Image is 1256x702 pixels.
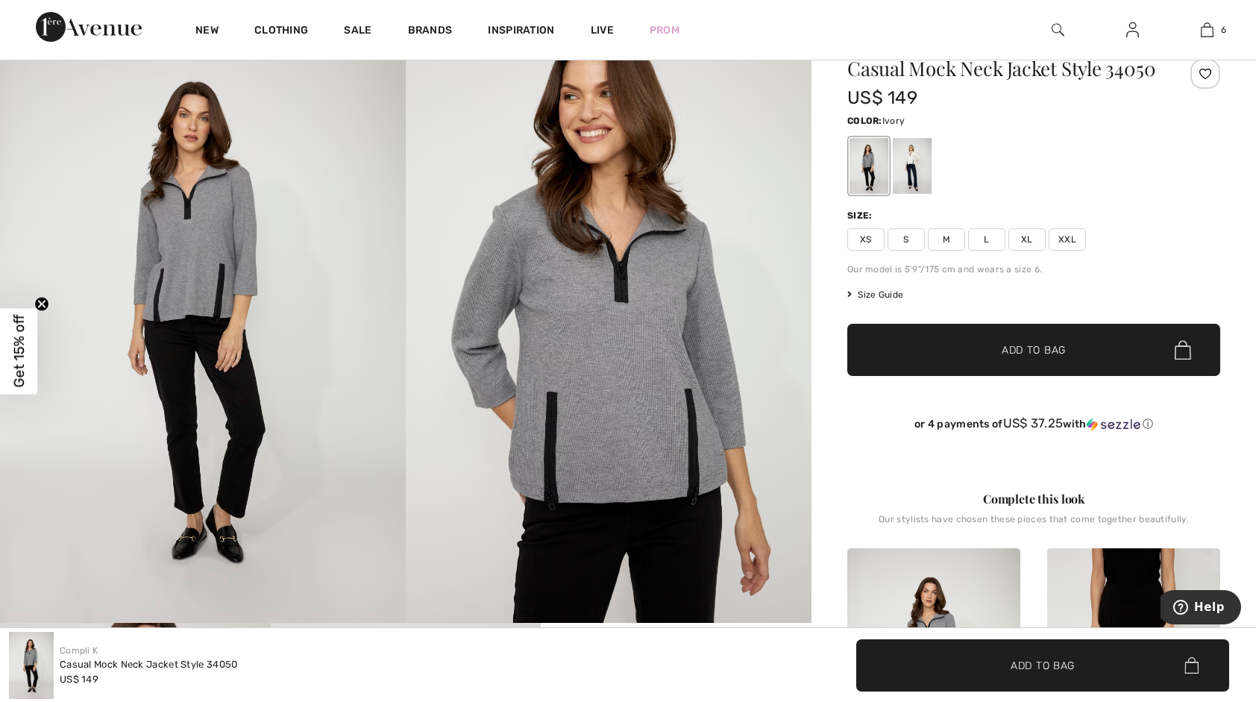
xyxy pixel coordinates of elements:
[893,138,932,194] div: Ivory
[1052,21,1064,39] img: search the website
[847,263,1220,276] div: Our model is 5'9"/175 cm and wears a size 6.
[928,228,965,251] span: M
[254,24,308,40] a: Clothing
[36,12,142,42] img: 1ère Avenue
[1049,228,1086,251] span: XXL
[60,645,98,656] a: Compli K
[1170,21,1243,39] a: 6
[888,228,925,251] span: S
[1114,21,1151,40] a: Sign In
[847,116,882,126] span: Color:
[10,315,28,388] span: Get 15% off
[968,228,1005,251] span: L
[850,138,888,194] div: Grey
[591,22,614,38] a: Live
[1221,23,1226,37] span: 6
[847,87,917,108] span: US$ 149
[847,514,1220,536] div: Our stylists have chosen these pieces that come together beautifully.
[856,639,1229,692] button: Add to Bag
[847,59,1158,78] h1: Casual Mock Neck Jacket Style 34050
[1011,657,1075,673] span: Add to Bag
[882,116,905,126] span: Ivory
[1126,21,1139,39] img: My Info
[650,22,679,38] a: Prom
[847,209,876,222] div: Size:
[1003,416,1064,430] span: US$ 37.25
[847,324,1220,376] button: Add to Bag
[408,24,453,40] a: Brands
[1201,21,1213,39] img: My Bag
[1008,228,1046,251] span: XL
[195,24,219,40] a: New
[34,296,49,311] button: Close teaser
[1175,340,1191,360] img: Bag.svg
[847,228,885,251] span: XS
[488,24,554,40] span: Inspiration
[9,632,54,699] img: Casual Mock Neck Jacket Style 34050
[847,416,1220,436] div: or 4 payments ofUS$ 37.25withSezzle Click to learn more about Sezzle
[847,288,903,301] span: Size Guide
[406,14,811,623] img: Casual Mock Neck Jacket Style 34050. 2
[344,24,371,40] a: Sale
[60,657,238,672] div: Casual Mock Neck Jacket Style 34050
[60,674,98,685] span: US$ 149
[847,490,1220,508] div: Complete this look
[847,416,1220,431] div: or 4 payments of with
[1161,590,1241,627] iframe: Opens a widget where you can find more information
[1087,418,1140,431] img: Sezzle
[1184,657,1199,674] img: Bag.svg
[1002,342,1066,358] span: Add to Bag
